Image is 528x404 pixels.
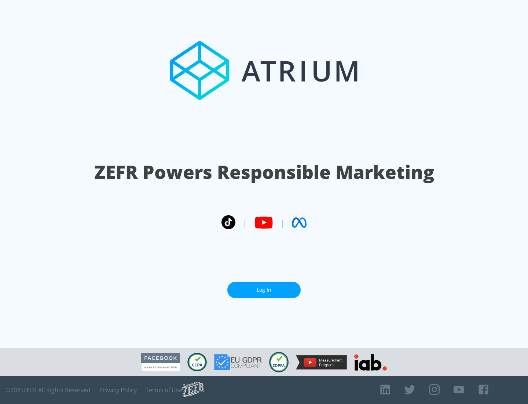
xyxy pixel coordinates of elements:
img: GDPR Compliant [214,354,262,370]
img: CCPA Compliant [187,353,207,371]
h1: ZEFR Powers Responsible Marketing [94,159,434,185]
a: Privacy Policy [99,386,137,394]
a: Terms of Use [146,386,182,394]
img: COPPA Compliant [269,352,289,372]
a: Log In [227,282,301,298]
span: © 2025 ZEFR All Rights Reserved [5,386,91,394]
img: Facebook Marketing Partner [141,353,180,372]
img: IAB [354,354,387,371]
img: YouTube Measurement Program [296,355,347,369]
span: | [243,217,247,228]
span: | [280,217,285,228]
